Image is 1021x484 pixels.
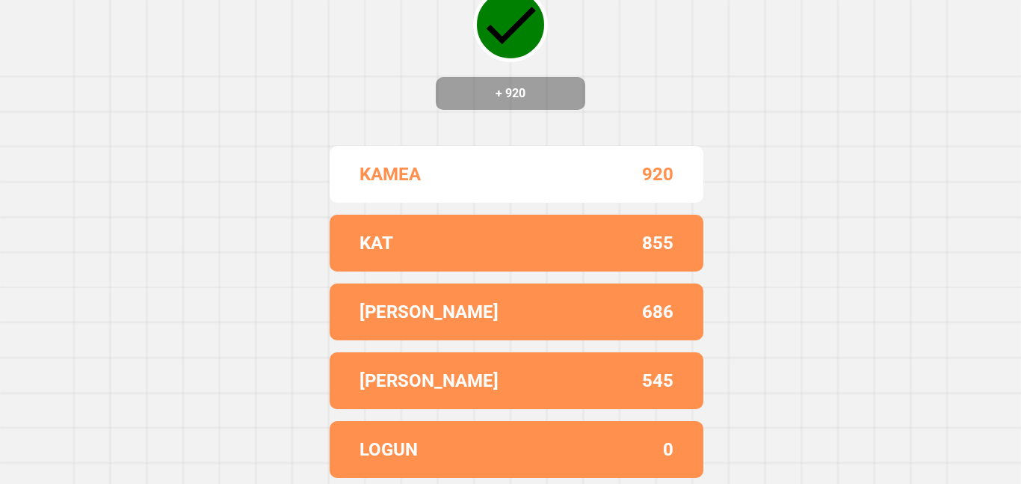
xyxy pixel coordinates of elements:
h4: + 920 [451,85,570,102]
p: 686 [642,298,673,325]
p: 0 [663,436,673,463]
p: 855 [642,230,673,257]
p: KAMEA [360,161,421,188]
p: [PERSON_NAME] [360,298,499,325]
p: [PERSON_NAME] [360,367,499,394]
p: KAT [360,230,393,257]
p: 920 [642,161,673,188]
p: 545 [642,367,673,394]
p: LOGUN [360,436,418,463]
